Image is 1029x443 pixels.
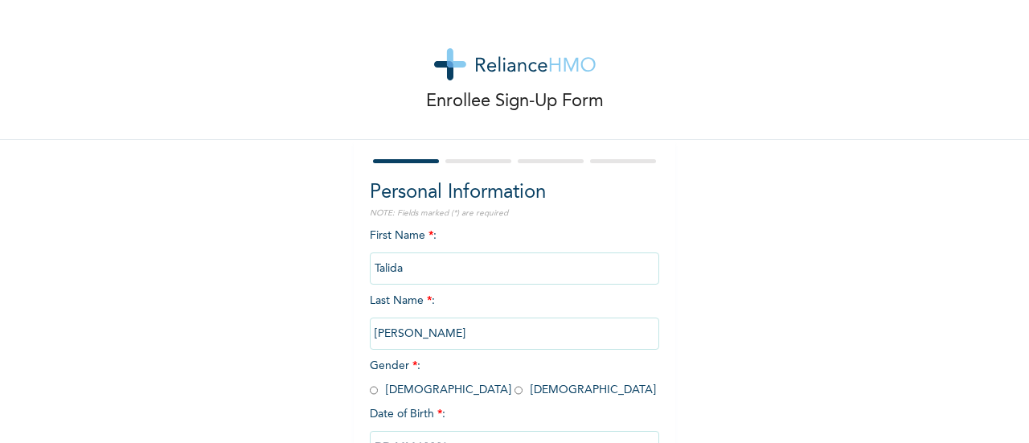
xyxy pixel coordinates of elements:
h2: Personal Information [370,178,659,207]
input: Enter your last name [370,318,659,350]
img: logo [434,48,596,80]
span: Last Name : [370,295,659,339]
span: First Name : [370,230,659,274]
p: NOTE: Fields marked (*) are required [370,207,659,219]
span: Date of Birth : [370,406,445,423]
p: Enrollee Sign-Up Form [426,88,604,115]
span: Gender : [DEMOGRAPHIC_DATA] [DEMOGRAPHIC_DATA] [370,360,656,396]
input: Enter your first name [370,252,659,285]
